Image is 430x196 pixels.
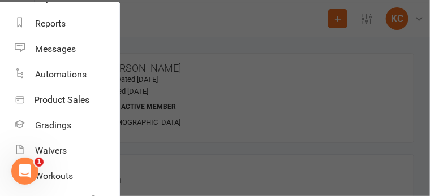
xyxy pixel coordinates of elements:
[15,163,119,189] a: Workouts
[15,62,119,87] a: Automations
[34,94,89,105] div: Product Sales
[35,18,66,29] div: Reports
[35,171,73,181] div: Workouts
[35,69,87,80] div: Automations
[11,158,38,185] iframe: Intercom live chat
[35,120,71,130] div: Gradings
[15,36,119,62] a: Messages
[15,112,119,138] a: Gradings
[15,138,119,163] a: Waivers
[35,145,67,156] div: Waivers
[15,87,119,112] a: Product Sales
[15,11,119,36] a: Reports
[35,43,76,54] div: Messages
[35,158,44,167] span: 1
